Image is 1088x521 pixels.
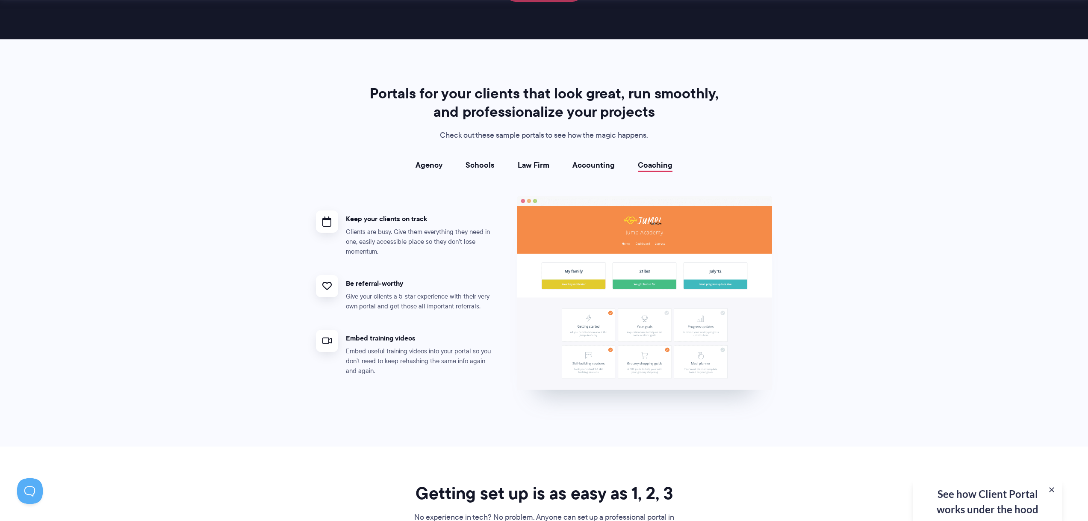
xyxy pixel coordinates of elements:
a: Schools [466,161,495,169]
a: Accounting [572,161,615,169]
p: Embed useful training videos into your portal so you don’t need to keep rehashing the same info a... [346,346,491,376]
a: Coaching [638,161,672,169]
p: Give your clients a 5-star experience with their very own portal and get those all important refe... [346,292,491,311]
h4: Keep your clients on track [346,214,491,223]
a: Law Firm [518,161,549,169]
p: Check out these sample portals to see how the magic happens. [366,129,722,142]
p: Clients are busy. Give them everything they need in one, easily accessible place so they don’t lo... [346,227,491,257]
h2: Getting set up is as easy as 1, 2, 3 [413,483,675,504]
h4: Be referral-worthy [346,279,491,288]
h4: Embed training videos [346,334,491,343]
a: Agency [416,161,442,169]
iframe: Toggle Customer Support [17,478,43,504]
h2: Portals for your clients that look great, run smoothly, and professionalize your projects [366,84,722,121]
